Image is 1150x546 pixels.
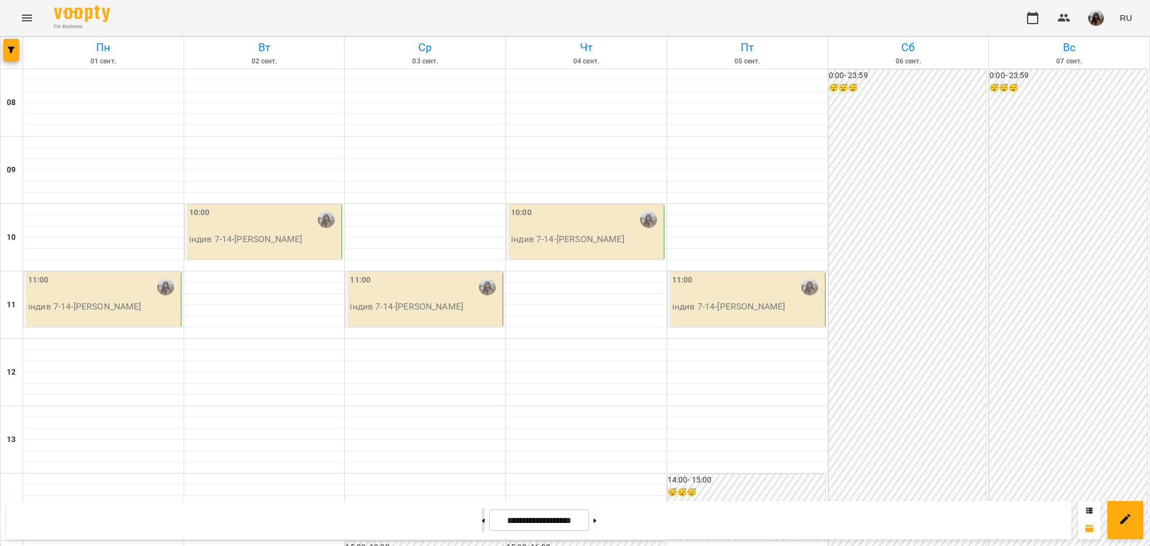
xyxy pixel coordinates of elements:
p: індив 7-14 - [PERSON_NAME] [511,233,661,246]
h6: 06 сент. [830,56,987,67]
p: індив 7-14 - [PERSON_NAME] [189,233,340,246]
label: 10:00 [189,207,210,219]
img: cf3ea0a0c680b25cc987e5e4629d86f3.jpg [1088,10,1104,26]
h6: 04 сент. [508,56,665,67]
h6: Пн [25,39,182,56]
h6: 😴😴😴 [989,82,1147,94]
p: індив 7-14 - [PERSON_NAME] [672,300,823,313]
p: індив 7-14 - [PERSON_NAME] [28,300,179,313]
h6: 0:00 - 23:59 [989,70,1147,82]
h6: 01 сент. [25,56,182,67]
h6: Вт [186,39,343,56]
h6: Ср [346,39,504,56]
button: RU [1115,7,1137,28]
h6: 14:00 - 15:00 [668,474,825,486]
h6: 😴😴😴 [668,486,825,499]
h6: Чт [508,39,665,56]
img: Рожнятовська Анна [479,279,496,295]
img: Voopty Logo [54,6,110,22]
img: Рожнятовська Анна [801,279,818,295]
img: Рожнятовська Анна [640,211,657,228]
img: Рожнятовська Анна [318,211,335,228]
h6: Сб [830,39,987,56]
h6: 11 [7,299,16,311]
p: індив 7-14 - [PERSON_NAME] [350,300,500,313]
h6: 09 [7,164,16,176]
h6: 12 [7,366,16,379]
h6: 05 сент. [669,56,826,67]
h6: Вс [991,39,1148,56]
h6: Пт [669,39,826,56]
button: Menu [13,4,40,31]
h6: 😴😴😴 [829,82,987,94]
h6: 07 сент. [991,56,1148,67]
img: Рожнятовська Анна [157,279,174,295]
h6: 10 [7,231,16,244]
h6: 03 сент. [346,56,504,67]
span: For Business [54,23,110,30]
span: RU [1120,12,1132,24]
label: 10:00 [511,207,532,219]
h6: 02 сент. [186,56,343,67]
h6: 08 [7,97,16,109]
label: 11:00 [672,274,693,286]
h6: 0:00 - 23:59 [829,70,987,82]
label: 11:00 [28,274,49,286]
label: 11:00 [350,274,371,286]
h6: 13 [7,434,16,446]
